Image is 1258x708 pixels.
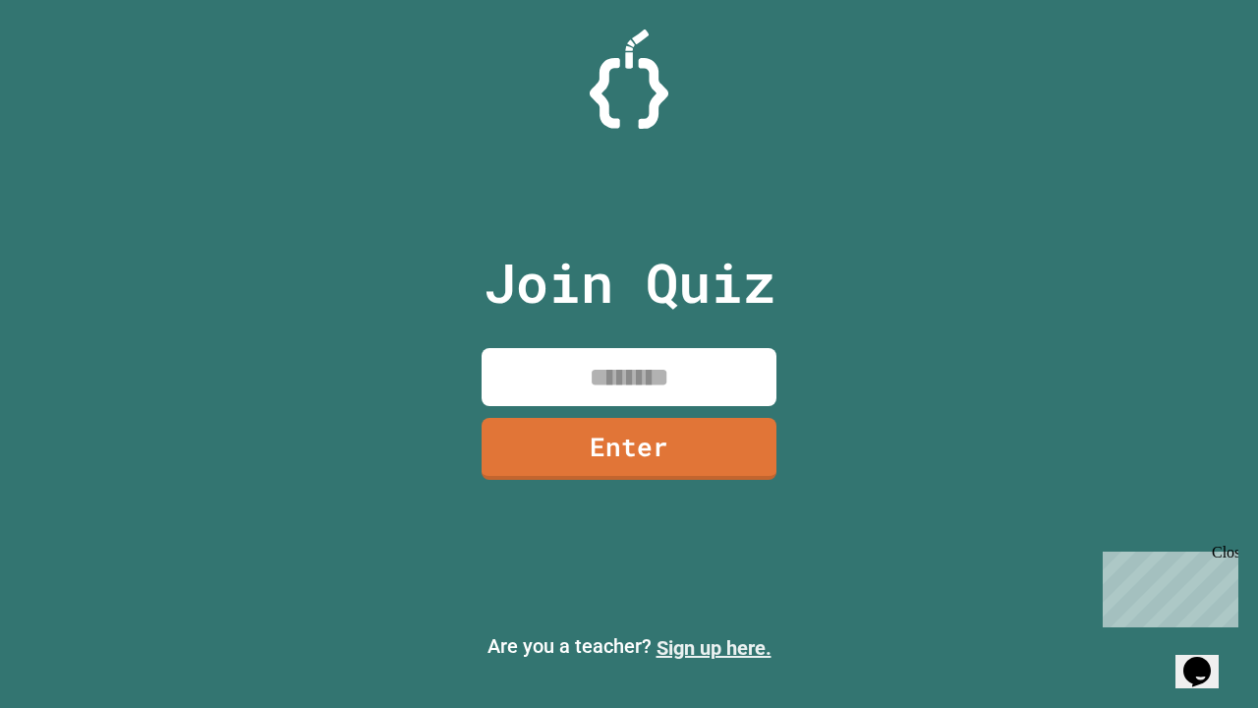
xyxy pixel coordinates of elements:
img: Logo.svg [590,29,668,129]
div: Chat with us now!Close [8,8,136,125]
iframe: chat widget [1095,544,1238,627]
p: Are you a teacher? [16,631,1242,663]
iframe: chat widget [1175,629,1238,688]
p: Join Quiz [484,242,775,324]
a: Sign up here. [657,636,772,660]
a: Enter [482,418,776,480]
